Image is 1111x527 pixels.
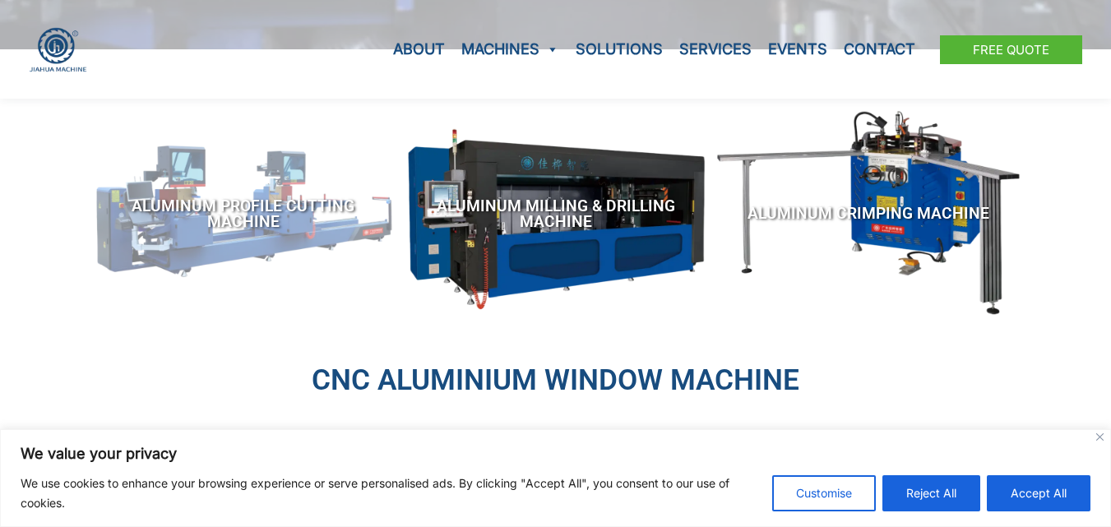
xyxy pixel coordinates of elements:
[95,198,391,229] span: Aluminum Profile Cutting Machine
[408,119,704,308] a: Aluminum Milling & Drilling Machine
[1096,433,1104,441] img: Close
[748,206,989,221] span: Aluminum Crimping Machine
[987,475,1090,511] button: Accept All
[21,474,760,513] p: We use cookies to enhance your browsing experience or serve personalised ads. By clicking "Accept...
[772,475,876,511] button: Customise
[95,119,391,308] a: Aluminum Profile Cutting Machine
[87,354,1025,407] h2: CNC Aluminium Window Machine
[29,27,87,72] img: JH Aluminium Window & Door Processing Machines
[940,35,1082,64] a: Free Quote
[21,444,1090,464] p: We value your privacy
[882,475,980,511] button: Reject All
[408,198,704,229] span: Aluminum Milling & Drilling Machine
[748,127,989,300] a: Aluminum Crimping Machine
